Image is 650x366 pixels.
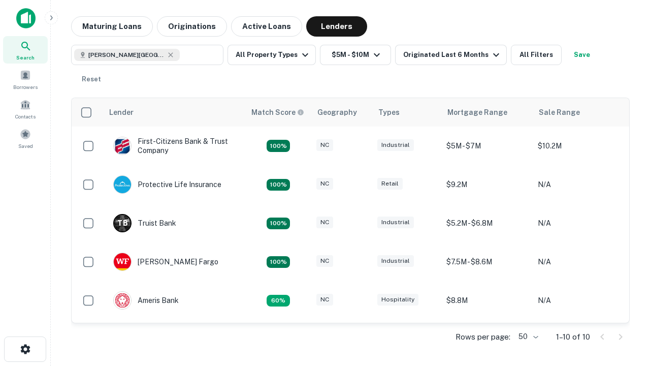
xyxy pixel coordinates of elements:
[16,8,36,28] img: capitalize-icon.png
[403,49,502,61] div: Originated Last 6 Months
[245,98,311,127] th: Capitalize uses an advanced AI algorithm to match your search with the best lender. The match sco...
[113,137,235,155] div: First-citizens Bank & Trust Company
[3,66,48,93] a: Borrowers
[71,16,153,37] button: Maturing Loans
[16,53,35,62] span: Search
[88,50,165,59] span: [PERSON_NAME][GEOGRAPHIC_DATA], [GEOGRAPHIC_DATA]
[441,98,533,127] th: Mortgage Range
[377,217,414,228] div: Industrial
[441,204,533,242] td: $5.2M - $6.8M
[514,329,540,344] div: 50
[316,178,333,190] div: NC
[114,253,131,270] img: picture
[441,165,533,204] td: $9.2M
[3,36,48,64] a: Search
[3,95,48,123] a: Contacts
[103,98,245,127] th: Lender
[113,214,176,232] div: Truist Bank
[267,256,290,268] div: Matching Properties: 2, hasApolloMatch: undefined
[306,16,367,37] button: Lenders
[441,127,533,165] td: $5M - $7M
[539,106,580,118] div: Sale Range
[395,45,507,65] button: Originated Last 6 Months
[316,294,333,306] div: NC
[267,140,290,152] div: Matching Properties: 2, hasApolloMatch: undefined
[316,139,333,151] div: NC
[372,98,441,127] th: Types
[113,253,218,271] div: [PERSON_NAME] Fargo
[533,165,624,204] td: N/A
[113,291,179,310] div: Ameris Bank
[533,127,624,165] td: $10.2M
[533,320,624,358] td: N/A
[320,45,391,65] button: $5M - $10M
[316,217,333,228] div: NC
[113,175,221,194] div: Protective Life Insurance
[114,137,131,155] img: picture
[533,204,624,242] td: N/A
[511,45,562,65] button: All Filters
[556,331,590,343] p: 1–10 of 10
[227,45,316,65] button: All Property Types
[75,69,108,89] button: Reset
[316,255,333,267] div: NC
[3,125,48,152] a: Saved
[317,106,357,118] div: Geography
[533,98,624,127] th: Sale Range
[117,218,127,229] p: T B
[533,281,624,320] td: N/A
[18,142,33,150] span: Saved
[15,112,36,120] span: Contacts
[267,295,290,307] div: Matching Properties: 1, hasApolloMatch: undefined
[251,107,304,118] div: Capitalize uses an advanced AI algorithm to match your search with the best lender. The match sco...
[114,292,131,309] img: picture
[456,331,510,343] p: Rows per page:
[441,242,533,281] td: $7.5M - $8.6M
[599,285,650,333] iframe: Chat Widget
[114,176,131,193] img: picture
[251,107,302,118] h6: Match Score
[377,294,418,306] div: Hospitality
[13,83,38,91] span: Borrowers
[447,106,507,118] div: Mortgage Range
[157,16,227,37] button: Originations
[231,16,302,37] button: Active Loans
[377,255,414,267] div: Industrial
[311,98,372,127] th: Geography
[377,139,414,151] div: Industrial
[267,218,290,230] div: Matching Properties: 3, hasApolloMatch: undefined
[441,281,533,320] td: $8.8M
[377,178,403,190] div: Retail
[533,242,624,281] td: N/A
[267,179,290,191] div: Matching Properties: 2, hasApolloMatch: undefined
[109,106,134,118] div: Lender
[441,320,533,358] td: $9.2M
[566,45,598,65] button: Save your search to get updates of matches that match your search criteria.
[378,106,400,118] div: Types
